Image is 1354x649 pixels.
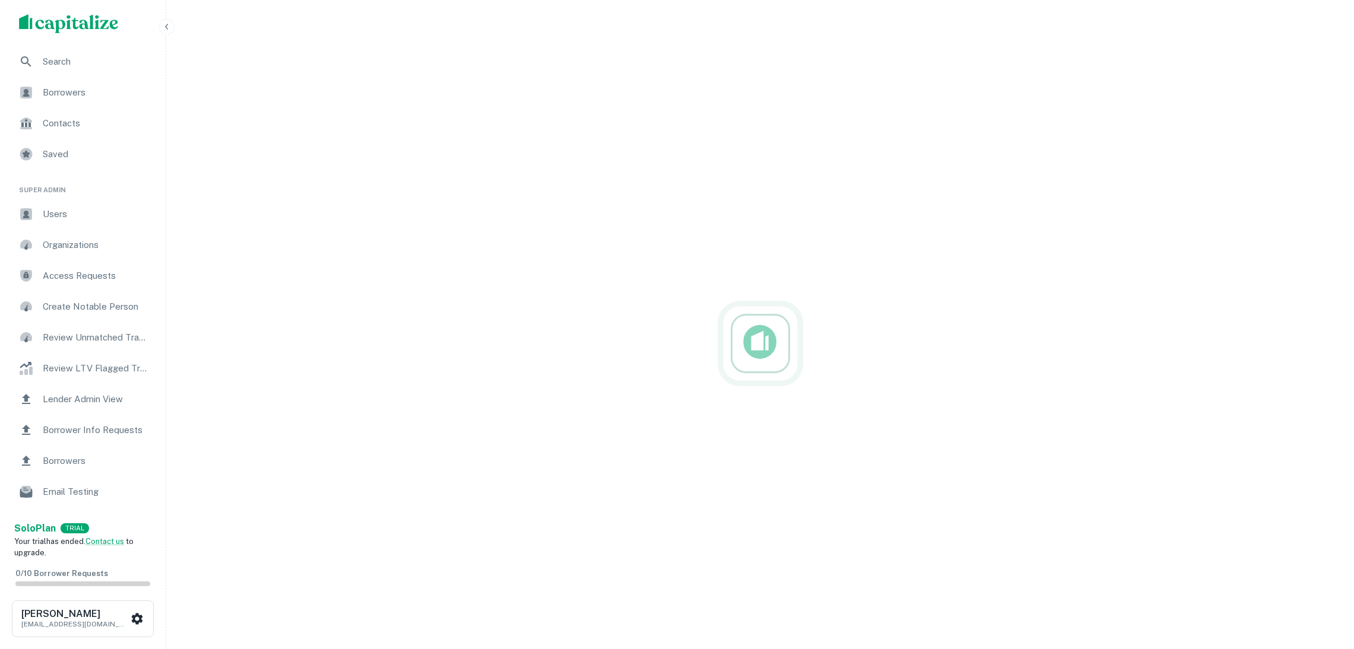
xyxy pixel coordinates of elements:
[43,85,149,100] span: Borrowers
[43,423,149,437] span: Borrower Info Requests
[14,521,56,536] a: SoloPlan
[9,385,156,413] a: Lender Admin View
[43,485,149,499] span: Email Testing
[43,238,149,252] span: Organizations
[9,478,156,506] a: Email Testing
[9,171,156,200] li: Super Admin
[9,109,156,138] a: Contacts
[9,200,156,228] a: Users
[9,47,156,76] a: Search
[43,55,149,69] span: Search
[9,323,156,352] a: Review Unmatched Transactions
[9,292,156,321] a: Create Notable Person
[85,537,124,546] a: Contact us
[43,361,149,376] span: Review LTV Flagged Transactions
[43,269,149,283] span: Access Requests
[43,147,149,161] span: Saved
[21,609,128,619] h6: [PERSON_NAME]
[9,354,156,383] a: Review LTV Flagged Transactions
[43,454,149,468] span: Borrowers
[61,523,89,533] div: TRIAL
[9,140,156,168] a: Saved
[14,523,56,534] strong: Solo Plan
[15,569,108,578] span: 0 / 10 Borrower Requests
[14,537,134,558] span: Your trial has ended. to upgrade.
[19,14,119,33] img: capitalize-logo.png
[43,207,149,221] span: Users
[9,416,156,444] a: Borrower Info Requests
[43,116,149,131] span: Contacts
[9,447,156,475] a: Borrowers
[43,330,149,345] span: Review Unmatched Transactions
[9,508,156,537] a: Email Analytics
[43,300,149,314] span: Create Notable Person
[21,619,128,629] p: [EMAIL_ADDRESS][DOMAIN_NAME]
[12,600,154,637] button: [PERSON_NAME][EMAIL_ADDRESS][DOMAIN_NAME]
[9,78,156,107] a: Borrowers
[9,231,156,259] a: Organizations
[9,262,156,290] a: Access Requests
[43,392,149,406] span: Lender Admin View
